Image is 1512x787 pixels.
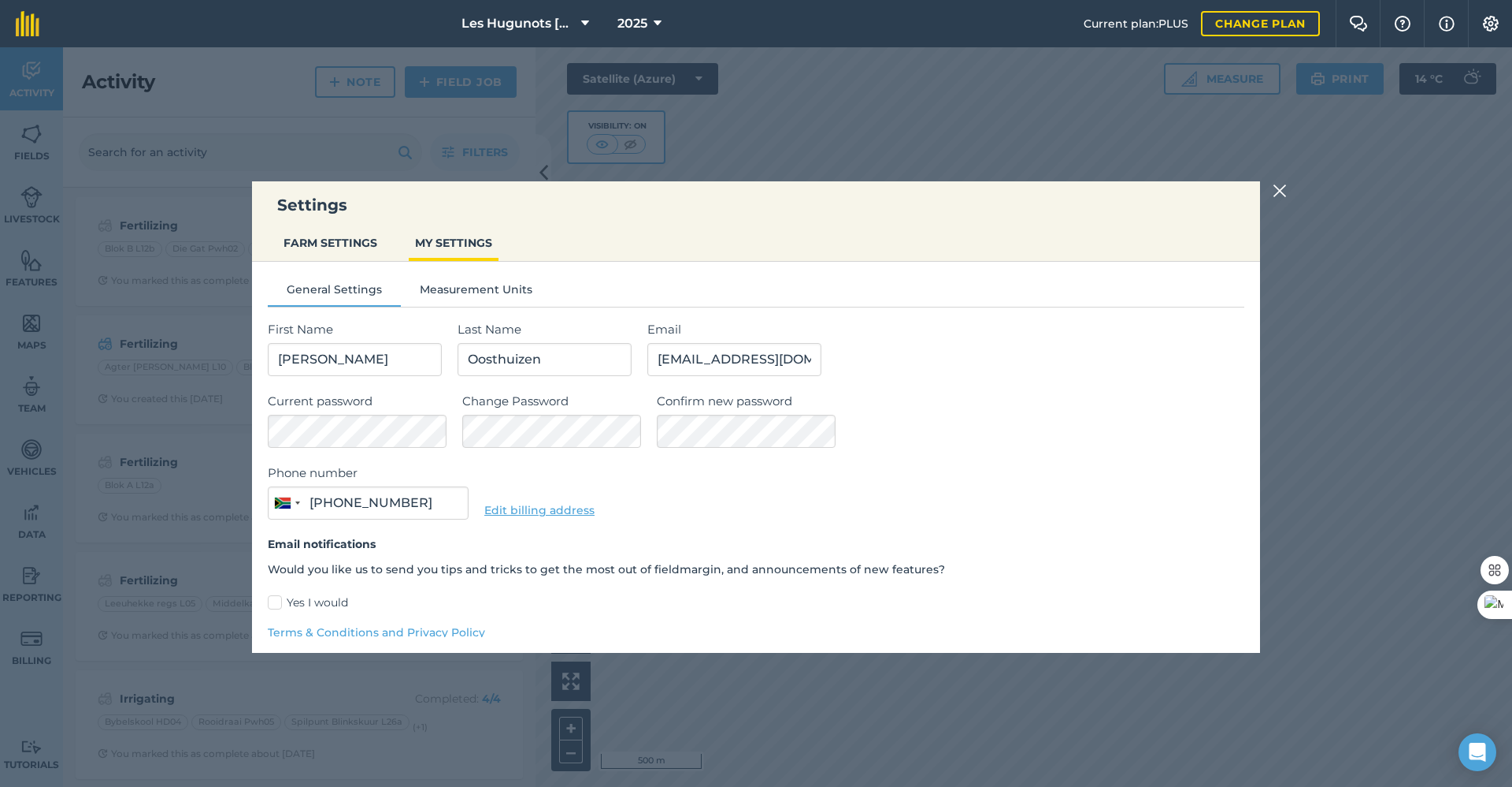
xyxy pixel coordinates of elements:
span: Les Hugunots [GEOGRAPHIC_DATA] [461,14,575,33]
span: 2025 [617,14,647,33]
button: MY SETTINGS [409,228,498,258]
img: A cog icon [1481,16,1500,32]
div: Open Intercom Messenger [1458,733,1496,771]
label: Change Password [462,392,641,411]
label: Current password [268,392,447,411]
button: General Settings [268,281,401,304]
label: Yes I would [268,595,1244,611]
label: Last Name [458,320,632,339]
span: Current plan : PLUS [1084,15,1188,32]
h4: Email notifications [268,535,1244,553]
h3: Settings [252,194,1260,216]
label: First Name [268,320,442,339]
label: Phone number [268,464,469,483]
img: svg+xml;base64,PHN2ZyB4bWxucz0iaHR0cDovL3d3dy53My5vcmcvMjAwMC9zdmciIHdpZHRoPSIxNyIgaGVpZ2h0PSIxNy... [1439,14,1455,33]
a: Edit billing address [484,503,595,517]
img: Two speech bubbles overlapping with the left bubble in the forefront [1349,16,1368,32]
label: Confirm new password [657,392,1244,411]
button: Measurement Units [401,281,551,304]
label: Email [647,320,1244,339]
img: fieldmargin Logo [16,11,39,36]
p: Would you like us to send you tips and tricks to get the most out of fieldmargin, and announcemen... [268,561,1244,578]
button: FARM SETTINGS [277,228,384,258]
img: A question mark icon [1393,16,1412,32]
a: Change plan [1201,11,1320,36]
a: Terms & Conditions and Privacy Policy [268,624,1244,641]
img: svg+xml;base64,PHN2ZyB4bWxucz0iaHR0cDovL3d3dy53My5vcmcvMjAwMC9zdmciIHdpZHRoPSIyMiIgaGVpZ2h0PSIzMC... [1273,181,1287,200]
button: Selected country [269,487,305,519]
